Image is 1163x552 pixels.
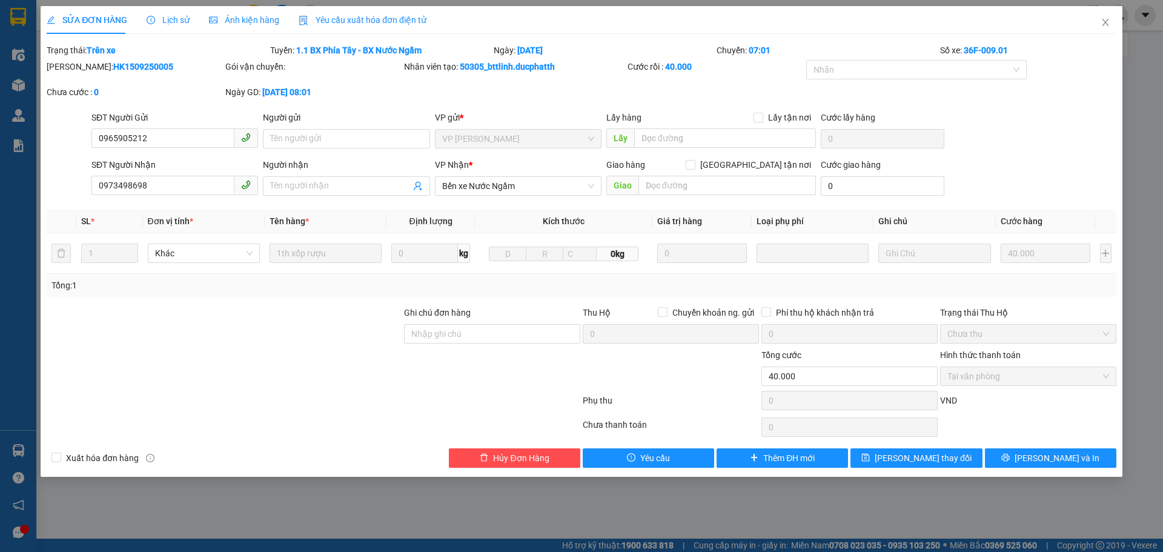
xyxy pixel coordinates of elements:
[821,129,944,148] input: Cước lấy hàng
[94,87,99,97] b: 0
[209,15,279,25] span: Ảnh kiện hàng
[850,448,982,468] button: save[PERSON_NAME] thay đổi
[749,45,770,55] b: 07:01
[821,160,881,170] label: Cước giao hàng
[763,451,815,465] span: Thêm ĐH mới
[947,325,1109,343] span: Chưa thu
[985,448,1116,468] button: printer[PERSON_NAME] và In
[1015,451,1099,465] span: [PERSON_NAME] và In
[262,87,311,97] b: [DATE] 08:01
[442,177,594,195] span: Bến xe Nước Ngầm
[225,85,402,99] div: Ngày GD:
[583,448,714,468] button: exclamation-circleYêu cầu
[665,62,692,71] b: 40.000
[87,45,116,55] b: Trên xe
[657,216,702,226] span: Giá trị hàng
[581,418,760,439] div: Chưa thanh toán
[296,45,422,55] b: 1.1 BX Phía Tây - BX Nước Ngầm
[695,158,816,171] span: [GEOGRAPHIC_DATA] tận nơi
[761,350,801,360] span: Tổng cước
[45,44,269,57] div: Trạng thái:
[752,210,873,233] th: Loại phụ phí
[821,113,875,122] label: Cước lấy hàng
[947,367,1109,385] span: Tại văn phòng
[47,15,127,25] span: SỬA ĐƠN HÀNG
[668,306,759,319] span: Chuyển khoản ng. gửi
[940,306,1116,319] div: Trạng thái Thu Hộ
[583,308,611,318] span: Thu Hộ
[715,44,939,57] div: Chuyến:
[597,247,638,261] span: 0kg
[939,44,1118,57] div: Số xe:
[628,60,804,73] div: Cước rồi :
[81,216,91,226] span: SL
[480,453,488,463] span: delete
[263,158,429,171] div: Người nhận
[940,396,957,405] span: VND
[435,160,469,170] span: VP Nhận
[640,451,670,465] span: Yêu cầu
[91,111,258,124] div: SĐT Người Gửi
[269,44,492,57] div: Tuyến:
[299,16,308,25] img: icon
[458,244,470,263] span: kg
[404,324,580,344] input: Ghi chú đơn hàng
[404,60,625,73] div: Nhân viên tạo:
[1001,216,1042,226] span: Cước hàng
[543,216,585,226] span: Kích thước
[155,244,253,262] span: Khác
[638,176,816,195] input: Dọc đường
[940,350,1021,360] label: Hình thức thanh toán
[47,60,223,73] div: [PERSON_NAME]:
[209,16,217,24] span: picture
[241,180,251,190] span: phone
[1101,18,1110,27] span: close
[147,15,190,25] span: Lịch sử
[47,85,223,99] div: Chưa cước :
[1001,244,1091,263] input: 0
[878,244,990,263] input: Ghi Chú
[270,216,309,226] span: Tên hàng
[861,453,870,463] span: save
[409,216,452,226] span: Định lượng
[517,45,543,55] b: [DATE]
[717,448,848,468] button: plusThêm ĐH mới
[563,247,597,261] input: C
[821,176,944,196] input: Cước giao hàng
[750,453,758,463] span: plus
[606,160,645,170] span: Giao hàng
[606,176,638,195] span: Giao
[606,113,641,122] span: Lấy hàng
[299,15,426,25] span: Yêu cầu xuất hóa đơn điện tử
[146,454,154,462] span: info-circle
[442,130,594,148] span: VP Hoằng Kim
[526,247,563,261] input: R
[147,16,155,24] span: clock-circle
[657,244,747,263] input: 0
[263,111,429,124] div: Người gửi
[113,62,173,71] b: HK1509250005
[47,16,55,24] span: edit
[449,448,580,468] button: deleteHủy Đơn Hàng
[634,128,816,148] input: Dọc đường
[489,247,526,261] input: D
[413,181,423,191] span: user-add
[1088,6,1122,40] button: Close
[581,394,760,415] div: Phụ thu
[964,45,1008,55] b: 36F-009.01
[493,451,549,465] span: Hủy Đơn Hàng
[404,308,471,318] label: Ghi chú đơn hàng
[492,44,716,57] div: Ngày:
[225,60,402,73] div: Gói vận chuyển:
[51,244,71,263] button: delete
[627,453,635,463] span: exclamation-circle
[91,158,258,171] div: SĐT Người Nhận
[1100,244,1112,263] button: plus
[148,216,193,226] span: Đơn vị tính
[875,451,972,465] span: [PERSON_NAME] thay đổi
[460,62,555,71] b: 50305_bttlinh.ducphatth
[771,306,879,319] span: Phí thu hộ khách nhận trả
[270,244,382,263] input: VD: Bàn, Ghế
[873,210,995,233] th: Ghi chú
[435,111,601,124] div: VP gửi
